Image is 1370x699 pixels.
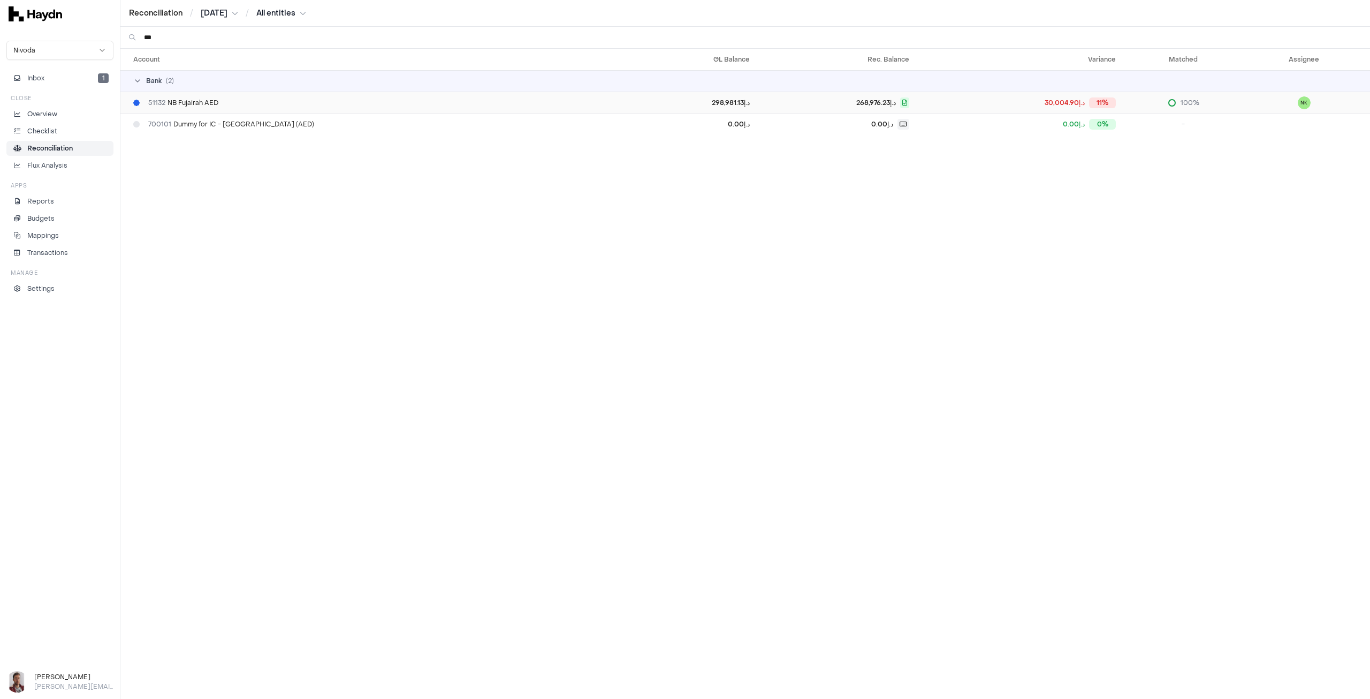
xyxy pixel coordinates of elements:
[201,8,238,19] button: [DATE]
[6,211,113,226] a: Budgets
[27,144,73,153] p: Reconciliation
[243,7,251,18] span: /
[27,161,67,170] p: Flux Analysis
[634,49,754,70] th: GL Balance
[11,94,32,102] h3: Close
[754,49,914,70] th: Rec. Balance
[201,8,227,19] span: [DATE]
[27,248,68,258] p: Transactions
[27,126,57,136] p: Checklist
[1063,120,1085,129] span: د.إ0.00
[148,120,314,129] span: Dummy for IC - [GEOGRAPHIC_DATA] (AED)
[34,672,113,682] h3: [PERSON_NAME]
[6,71,113,86] button: Inbox1
[6,141,113,156] a: Reconciliation
[1120,49,1246,70] th: Matched
[34,682,113,692] p: [PERSON_NAME][EMAIL_ADDRESS][DOMAIN_NAME]
[166,77,174,85] span: ( 2 )
[188,7,195,18] span: /
[914,49,1120,70] th: Variance
[1089,119,1116,130] div: 0%
[120,49,634,70] th: Account
[129,8,182,19] a: Reconciliation
[27,231,59,240] p: Mappings
[1298,96,1311,109] button: NK
[6,281,113,296] a: Settings
[6,124,113,139] a: Checklist
[856,99,896,107] span: د.إ268,976.23
[634,114,754,135] td: د.إ0.00
[148,99,218,107] span: NB Fujairah AED
[27,109,57,119] p: Overview
[9,6,62,21] img: svg+xml,%3c
[27,197,54,206] p: Reports
[11,269,37,277] h3: Manage
[6,228,113,243] a: Mappings
[1181,99,1199,107] span: 100%
[6,107,113,122] a: Overview
[1182,120,1185,129] span: -
[1246,49,1370,70] th: Assignee
[634,92,754,114] td: د.إ298,981.13
[6,671,28,693] img: JP Smit
[6,245,113,260] a: Transactions
[27,284,55,294] p: Settings
[98,73,109,83] span: 1
[146,77,162,85] span: Bank
[27,214,55,223] p: Budgets
[256,8,295,19] span: All entities
[6,194,113,209] a: Reports
[256,8,306,19] button: All entities
[27,73,44,83] span: Inbox
[11,182,27,190] h3: Apps
[871,120,893,129] span: د.إ0.00
[1045,99,1085,107] span: د.إ30,004.90
[6,158,113,173] a: Flux Analysis
[1089,97,1116,108] div: 11%
[148,99,165,107] span: 51132
[129,8,306,19] nav: breadcrumb
[148,120,171,129] span: 700101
